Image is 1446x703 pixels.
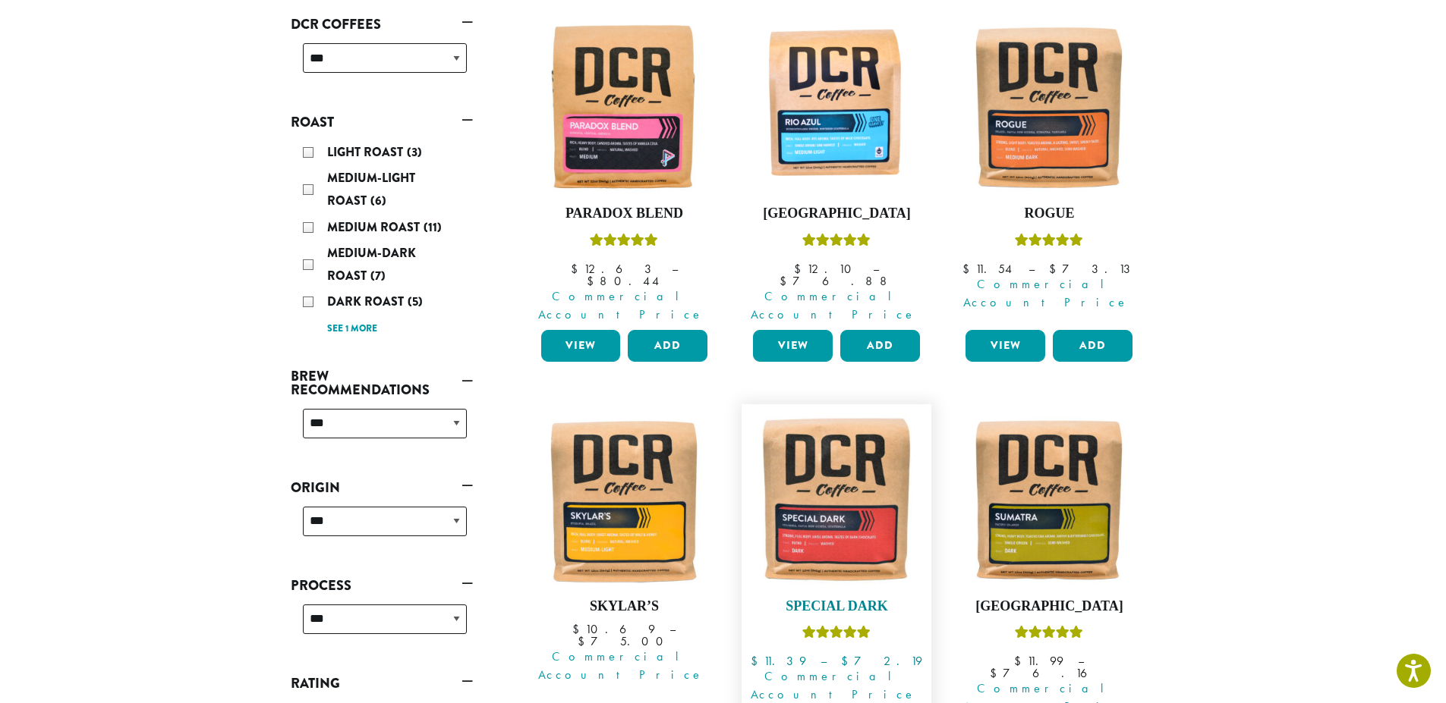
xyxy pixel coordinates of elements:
[537,412,711,586] img: Skylars-12oz-300x300.jpg
[749,19,924,324] a: [GEOGRAPHIC_DATA]Rated 5.00 out of 5 Commercial Account Price
[962,261,1014,277] bdi: 11.54
[537,598,712,615] h4: Skylar’s
[873,261,879,277] span: –
[572,621,655,637] bdi: 10.69
[1015,231,1083,254] div: Rated 5.00 out of 5
[291,670,473,696] a: Rating
[327,218,424,236] span: Medium Roast
[291,598,473,652] div: Process
[962,19,1136,193] img: Rogue-12oz-300x300.jpg
[578,633,591,649] span: $
[537,19,711,193] img: Paradox_Blend-300x300.jpg
[424,218,442,236] span: (11)
[370,267,386,284] span: (7)
[1029,261,1035,277] span: –
[743,287,924,324] span: Commercial Account Price
[531,287,712,324] span: Commercial Account Price
[966,330,1045,362] a: View
[1014,653,1027,669] span: $
[537,19,712,324] a: Paradox BlendRated 5.00 out of 5 Commercial Account Price
[291,37,473,91] div: DCR Coffees
[794,261,858,277] bdi: 12.10
[578,633,670,649] bdi: 75.00
[291,363,473,403] a: Brew Recommendations
[531,648,712,684] span: Commercial Account Price
[1015,623,1083,646] div: Rated 5.00 out of 5
[841,653,922,669] bdi: 72.19
[291,573,473,598] a: Process
[327,143,407,161] span: Light Roast
[1014,653,1063,669] bdi: 11.99
[587,273,600,289] span: $
[956,275,1136,312] span: Commercial Account Price
[291,109,473,135] a: Roast
[537,206,712,222] h4: Paradox Blend
[780,273,792,289] span: $
[327,293,408,310] span: Dark Roast
[802,231,871,254] div: Rated 5.00 out of 5
[751,653,806,669] bdi: 11.39
[541,330,621,362] a: View
[749,206,924,222] h4: [GEOGRAPHIC_DATA]
[794,261,807,277] span: $
[408,293,423,310] span: (5)
[1049,261,1136,277] bdi: 73.13
[1049,261,1062,277] span: $
[672,261,678,277] span: –
[571,261,657,277] bdi: 12.63
[990,665,1109,681] bdi: 76.16
[628,330,707,362] button: Add
[962,19,1136,324] a: RogueRated 5.00 out of 5 Commercial Account Price
[291,403,473,457] div: Brew Recommendations
[962,598,1136,615] h4: [GEOGRAPHIC_DATA]
[841,653,854,669] span: $
[749,19,924,193] img: DCR-Rio-Azul-Coffee-Bag-300x300.png
[840,330,920,362] button: Add
[749,412,924,586] img: Special-Dark-12oz-300x300.jpg
[749,598,924,615] h4: Special Dark
[327,169,415,209] span: Medium-Light Roast
[1053,330,1133,362] button: Add
[802,623,871,646] div: Rated 5.00 out of 5
[962,261,975,277] span: $
[590,231,658,254] div: Rated 5.00 out of 5
[291,11,473,37] a: DCR Coffees
[572,621,585,637] span: $
[327,244,416,284] span: Medium-Dark Roast
[990,665,1003,681] span: $
[753,330,833,362] a: View
[291,501,473,554] div: Origin
[587,273,661,289] bdi: 80.44
[962,412,1136,586] img: Sumatra-12oz-300x300.jpg
[407,143,422,161] span: (3)
[669,621,676,637] span: –
[962,206,1136,222] h4: Rogue
[571,261,584,277] span: $
[780,273,894,289] bdi: 76.88
[327,322,377,337] a: See 1 more
[291,475,473,501] a: Origin
[291,135,473,345] div: Roast
[1078,653,1084,669] span: –
[821,653,827,669] span: –
[751,653,764,669] span: $
[370,192,386,209] span: (6)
